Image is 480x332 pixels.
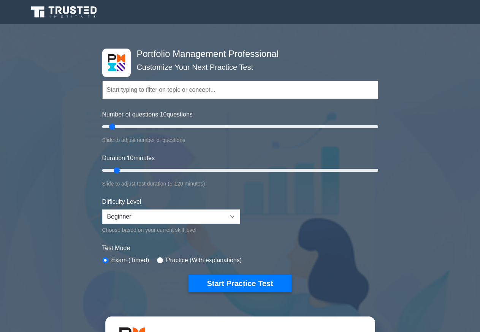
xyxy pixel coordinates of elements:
button: Start Practice Test [189,275,291,292]
div: Slide to adjust test duration (5-120 minutes) [102,179,378,188]
label: Test Mode [102,244,378,253]
label: Duration: minutes [102,154,155,163]
input: Start typing to filter on topic or concept... [102,81,378,99]
div: Choose based on your current skill level [102,225,240,234]
span: 10 [160,111,167,118]
div: Slide to adjust number of questions [102,135,378,145]
h4: Portfolio Management Professional [134,49,341,60]
label: Exam (Timed) [111,256,149,265]
span: 10 [127,155,133,161]
label: Number of questions: questions [102,110,193,119]
label: Difficulty Level [102,197,141,206]
label: Practice (With explanations) [166,256,242,265]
